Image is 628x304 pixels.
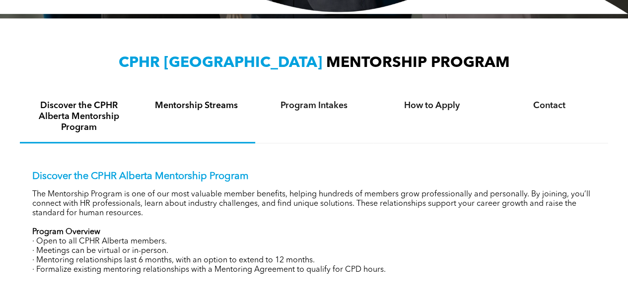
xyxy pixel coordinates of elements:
h4: Program Intakes [264,100,364,111]
p: · Meetings can be virtual or in-person. [32,246,596,256]
p: Discover the CPHR Alberta Mentorship Program [32,171,596,182]
h4: Discover the CPHR Alberta Mentorship Program [29,100,129,133]
span: MENTORSHIP PROGRAM [326,56,510,70]
p: · Open to all CPHR Alberta members. [32,237,596,246]
h4: How to Apply [382,100,482,111]
strong: Program Overview [32,228,100,236]
p: · Mentoring relationships last 6 months, with an option to extend to 12 months. [32,256,596,265]
p: The Mentorship Program is one of our most valuable member benefits, helping hundreds of members g... [32,190,596,218]
span: CPHR [GEOGRAPHIC_DATA] [119,56,322,70]
h4: Mentorship Streams [146,100,246,111]
p: · Formalize existing mentoring relationships with a Mentoring Agreement to qualify for CPD hours. [32,265,596,275]
h4: Contact [499,100,599,111]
